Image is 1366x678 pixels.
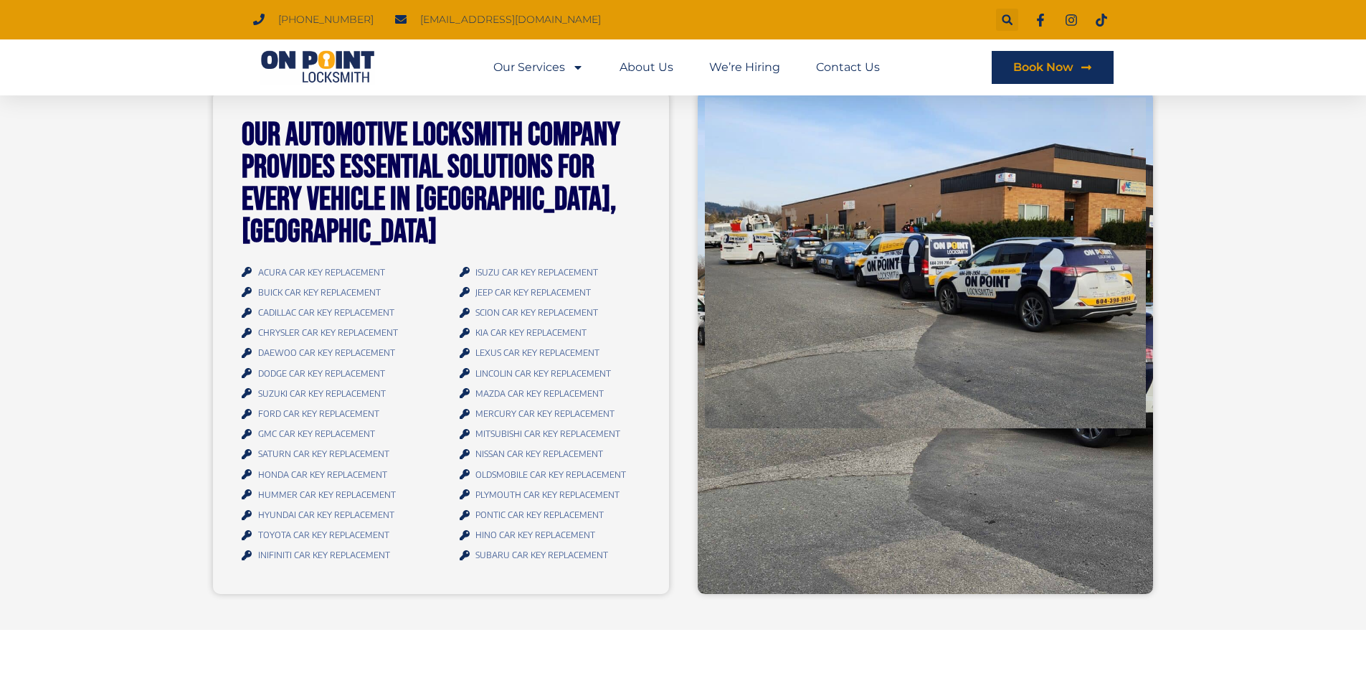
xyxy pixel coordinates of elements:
[255,505,394,524] span: HYUNDAI CAR KEY REPLACEMENT​
[472,444,603,463] span: NISSAN CAR KEY REPLACEMENT
[1013,62,1073,73] span: Book Now
[816,51,880,84] a: Contact Us
[255,525,389,545] span: TOYOTA CAR KEY REPLACEMENT​
[992,51,1114,84] a: Book Now
[255,303,394,322] span: CADILLAC CAR KEY REPLACEMENT
[255,384,386,403] span: SUZUKI CAR KEY REPLACEMENT​
[242,119,640,248] h2: Our Automotive Locksmith Company Provides Essential Solutions for Every Vehicle in [GEOGRAPHIC_DA...
[709,51,780,84] a: We’re Hiring
[472,283,591,302] span: JEEP CAR KEY REPLACEMENT
[255,404,379,423] span: FORD CAR KEY REPLACEMENT​
[472,545,608,565] span: SUBARU CAR KEY REPLACEMENT
[705,98,1147,429] img: Automotive Locksmith - Surrey, BC 5
[255,545,390,565] span: INIFINITI CAR KEY REPLACEMENT​
[996,9,1018,31] div: Search
[493,51,584,84] a: Our Services
[255,364,385,383] span: DODGE CAR KEY REPLACEMENT​
[472,323,587,342] span: KIA CAR KEY REPLACEMENT
[472,263,598,282] span: ISUZU CAR KEY REPLACEMENT
[472,525,595,545] span: HINO CAR KEY REPLACEMENT
[472,364,611,383] span: LINCOLIN CAR KEY REPLACEMENT
[255,485,396,504] span: HUMMER CAR KEY REPLACEMENT​
[417,10,601,29] span: [EMAIL_ADDRESS][DOMAIN_NAME]
[472,303,598,322] span: SCION CAR KEY REPLACEMENT
[255,465,387,484] span: HONDA CAR KEY REPLACEMENT​
[472,465,626,484] span: OLDSMOBILE CAR KEY REPLACEMENT
[472,343,599,362] span: LEXUS CAR KEY REPLACEMENT
[255,444,389,463] span: SATURN CAR KEY REPLACEMENT​
[275,10,374,29] span: [PHONE_NUMBER]
[472,424,620,443] span: MITSUBISHI CAR KEY REPLACEMENT
[255,343,395,362] span: DAEWOO CAR KEY REPLACEMENT​
[493,51,880,84] nav: Menu
[255,424,375,443] span: GMC CAR KEY REPLACEMENT​
[255,323,398,342] span: CHRYSLER CAR KEY REPLACEMENT​
[255,263,385,282] span: ACURA CAR KEY REPLACEMENT
[255,283,381,302] span: BUICK CAR KEY REPLACEMENT
[472,404,615,423] span: MERCURY CAR KEY REPLACEMENT
[472,384,604,403] span: MAZDA CAR KEY REPLACEMENT
[620,51,673,84] a: About Us
[472,485,620,504] span: PLYMOUTH CAR KEY REPLACEMENT
[472,505,604,524] span: PONTIC CAR KEY REPLACEMENT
